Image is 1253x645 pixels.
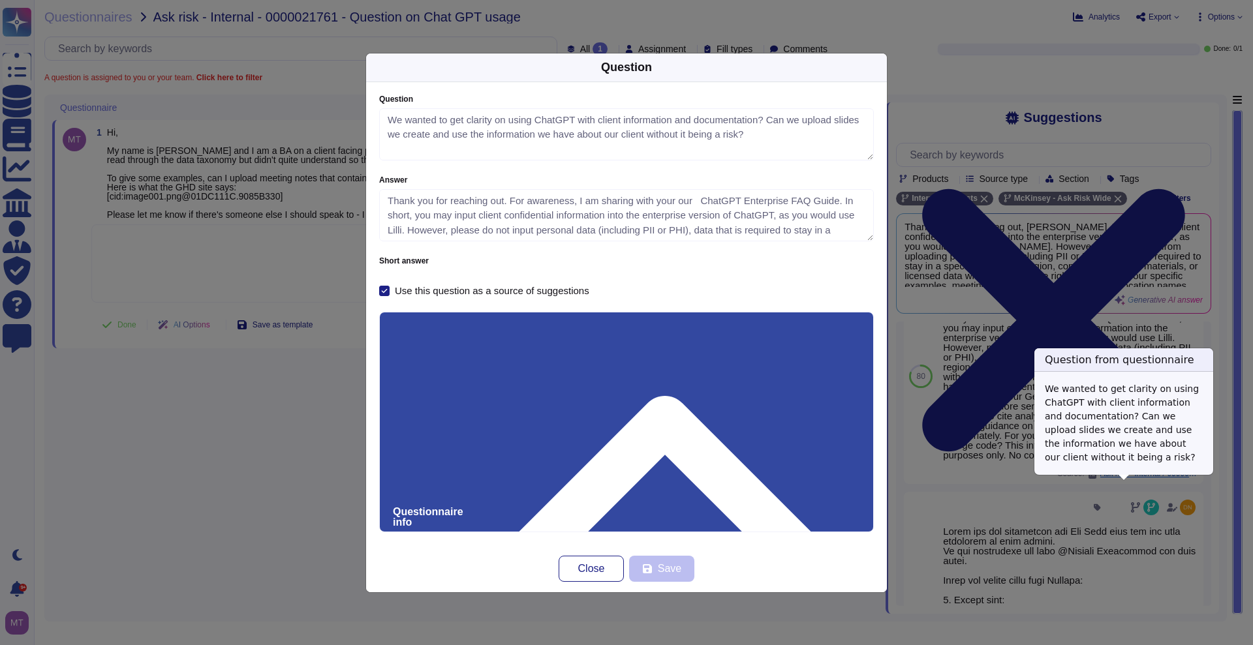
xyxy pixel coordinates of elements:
[393,507,470,528] span: Questionnaire info
[379,176,874,184] label: Answer
[559,556,624,582] button: Close
[1034,372,1213,475] div: We wanted to get clarity on using ChatGPT with client information and documentation? Can we uploa...
[379,257,874,265] label: Short answer
[601,59,652,76] div: Question
[379,189,874,241] textarea: Thank you for reaching out. For awareness, I am sharing with your our ChatGPT Enterprise FAQ Guid...
[1034,348,1213,372] h3: Question from questionnaire
[578,563,605,574] span: Close
[379,108,874,160] textarea: We wanted to get clarity on using ChatGPT with client information and documentation? Can we uploa...
[395,286,589,295] div: Use this question as a source of suggestions
[379,95,874,103] label: Question
[658,563,681,574] span: Save
[629,556,694,582] button: Save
